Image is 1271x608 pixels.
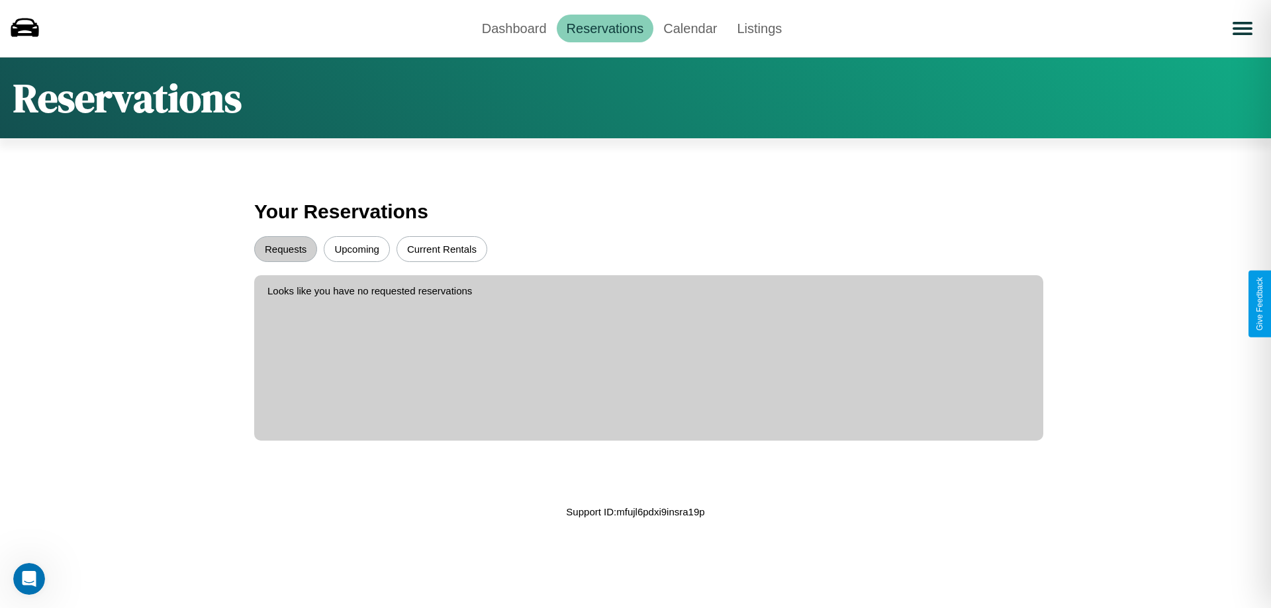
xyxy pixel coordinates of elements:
[566,503,704,521] p: Support ID: mfujl6pdxi9insra19p
[13,563,45,595] iframe: Intercom live chat
[267,282,1030,300] p: Looks like you have no requested reservations
[472,15,557,42] a: Dashboard
[397,236,487,262] button: Current Rentals
[13,71,242,125] h1: Reservations
[254,236,317,262] button: Requests
[653,15,727,42] a: Calendar
[1224,10,1261,47] button: Open menu
[727,15,792,42] a: Listings
[1255,277,1264,331] div: Give Feedback
[557,15,654,42] a: Reservations
[254,194,1017,230] h3: Your Reservations
[324,236,390,262] button: Upcoming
